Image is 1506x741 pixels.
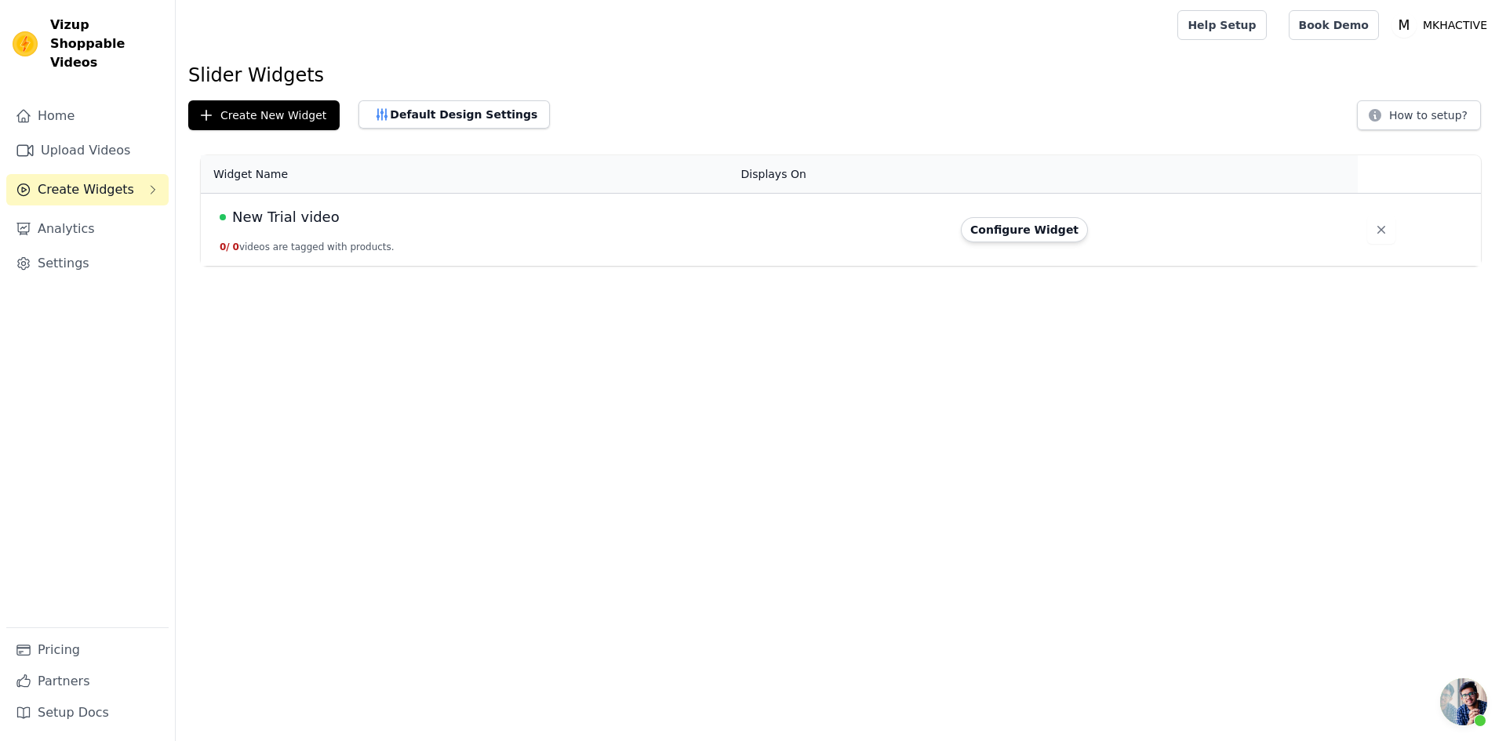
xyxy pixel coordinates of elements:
button: 0/ 0videos are tagged with products. [220,241,395,253]
text: M [1399,17,1410,33]
th: Displays On [732,155,952,194]
a: Book Demo [1289,10,1379,40]
a: Help Setup [1177,10,1266,40]
div: Open chat [1440,678,1487,725]
a: How to setup? [1357,111,1481,126]
a: Settings [6,248,169,279]
a: Pricing [6,634,169,666]
h1: Slider Widgets [188,63,1493,88]
button: Create Widgets [6,174,169,205]
th: Widget Name [201,155,732,194]
a: Partners [6,666,169,697]
button: M MKHACTIVE [1391,11,1493,39]
button: Configure Widget [961,217,1088,242]
p: MKHACTIVE [1417,11,1493,39]
a: Setup Docs [6,697,169,728]
span: Create Widgets [38,180,134,199]
button: Create New Widget [188,100,340,130]
span: Vizup Shoppable Videos [50,16,162,72]
a: Upload Videos [6,135,169,166]
span: 0 / [220,242,230,252]
a: Home [6,100,169,132]
span: New Trial video [232,206,340,228]
img: Vizup [13,31,38,56]
span: 0 [233,242,239,252]
a: Analytics [6,213,169,245]
button: How to setup? [1357,100,1481,130]
span: Live Published [220,214,226,220]
button: Default Design Settings [358,100,550,129]
button: Delete widget [1367,216,1395,244]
